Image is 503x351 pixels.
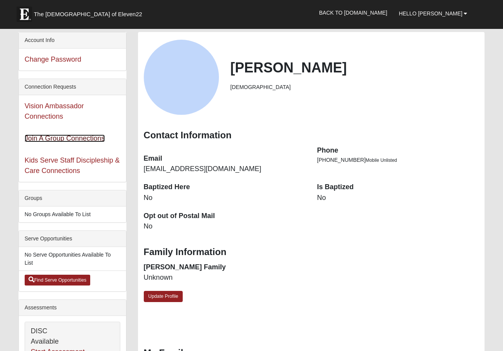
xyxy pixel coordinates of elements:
span: Hello [PERSON_NAME] [399,10,463,17]
dt: Email [144,154,306,164]
span: Mobile Unlisted [366,158,397,163]
h3: Contact Information [144,130,479,141]
a: Vision Ambassador Connections [25,102,84,120]
dt: Is Baptized [317,182,479,192]
a: Back to [DOMAIN_NAME] [313,3,393,22]
a: The [DEMOGRAPHIC_DATA] of Eleven22 [13,3,167,22]
h3: Family Information [144,247,479,258]
a: Kids Serve Staff Discipleship & Care Connections [25,156,120,175]
span: The [DEMOGRAPHIC_DATA] of Eleven22 [34,10,142,18]
img: Eleven22 logo [17,7,32,22]
a: Change Password [25,55,81,63]
a: View Fullsize Photo [144,40,219,115]
li: [DEMOGRAPHIC_DATA] [230,83,479,91]
dd: Unknown [144,273,306,283]
div: Serve Opportunities [19,231,126,247]
div: Groups [19,190,126,207]
dd: [EMAIL_ADDRESS][DOMAIN_NAME] [144,164,306,174]
a: Hello [PERSON_NAME] [393,4,473,23]
dd: No [317,193,479,203]
li: [PHONE_NUMBER] [317,156,479,164]
div: Account Info [19,32,126,49]
dd: No [144,193,306,203]
li: No Serve Opportunities Available To List [19,247,126,271]
h2: [PERSON_NAME] [230,59,479,76]
dt: [PERSON_NAME] Family [144,262,306,272]
a: Update Profile [144,291,183,302]
a: Join A Group Connections [25,134,105,142]
li: No Groups Available To List [19,207,126,222]
dt: Baptized Here [144,182,306,192]
a: Find Serve Opportunities [25,275,91,286]
div: Assessments [19,300,126,316]
div: Connection Requests [19,79,126,95]
dd: No [144,222,306,232]
dt: Phone [317,146,479,156]
dt: Opt out of Postal Mail [144,211,306,221]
